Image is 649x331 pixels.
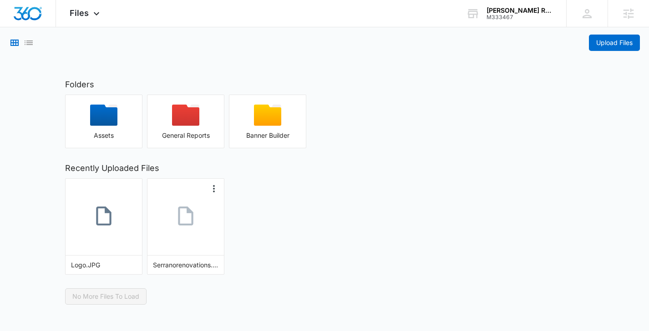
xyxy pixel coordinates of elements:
[147,132,224,139] div: General Reports
[91,53,98,60] img: tab_keywords_by_traffic_grey.svg
[147,95,224,148] button: General Reports
[9,37,20,48] button: Grid View
[65,78,584,90] h2: Folders
[25,53,32,60] img: tab_domain_overview_orange.svg
[65,95,142,148] button: Assets
[487,7,553,14] div: account name
[66,132,142,139] div: Assets
[229,95,306,148] button: Banner Builder
[101,54,153,60] div: Keywords by Traffic
[65,288,147,305] button: No More Files To Load
[71,260,137,270] div: Logo.JPG
[35,54,81,60] div: Domain Overview
[487,14,553,20] div: account id
[153,260,218,270] div: Serranorenovations.comadmin.pdf
[15,15,22,22] img: logo_orange.svg
[589,35,640,51] button: Upload Files
[25,15,45,22] div: v 4.0.25
[208,183,219,194] button: More Options
[65,162,584,174] h2: Recently Uploaded Files
[596,38,633,48] span: Upload Files
[15,24,22,31] img: website_grey.svg
[229,132,306,139] div: Banner Builder
[23,37,34,48] button: List View
[70,8,89,18] span: Files
[24,24,100,31] div: Domain: [DOMAIN_NAME]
